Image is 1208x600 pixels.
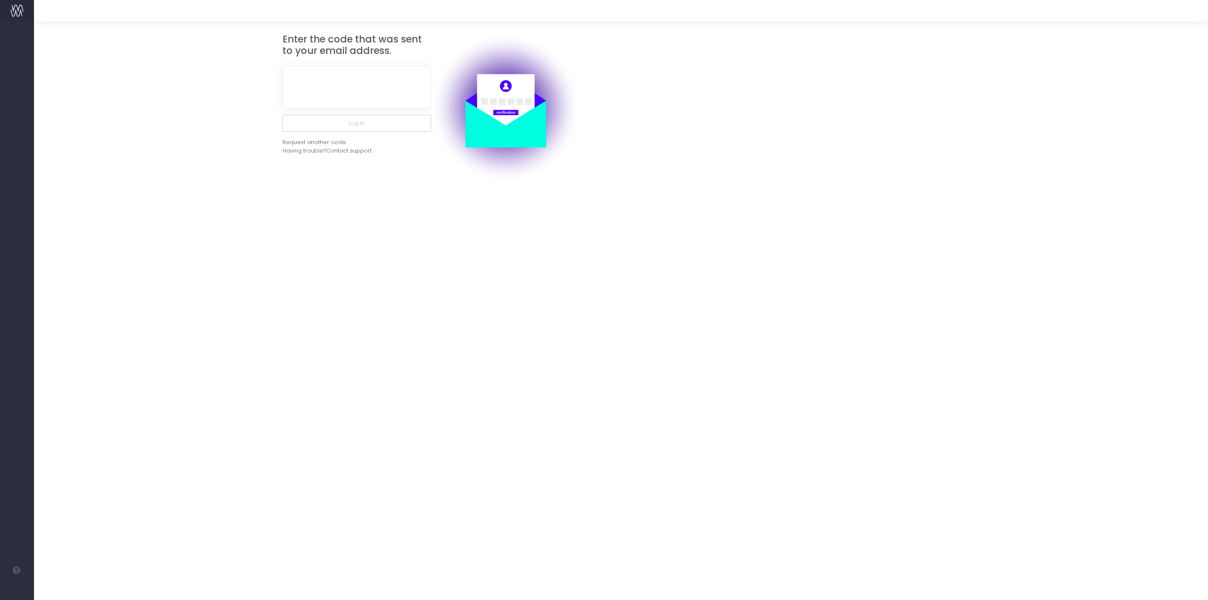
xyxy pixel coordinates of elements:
div: Having trouble? [282,147,431,155]
button: Log in [282,115,431,132]
img: images/default_profile_image.png [11,583,23,596]
span: Contact support [326,147,372,155]
div: Request another code [282,138,346,147]
img: auth.png [431,34,580,182]
h3: Enter the code that was sent to your email address. [282,34,431,57]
